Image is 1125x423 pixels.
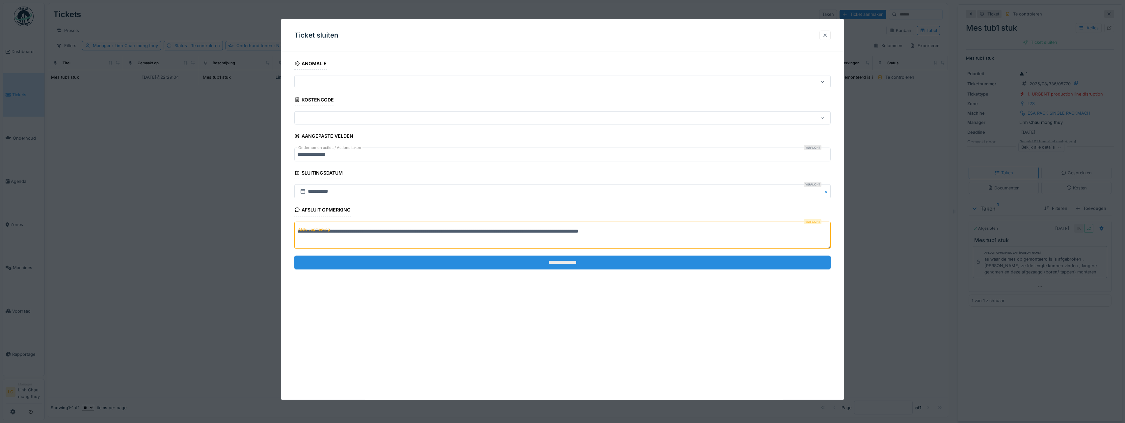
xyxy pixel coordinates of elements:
div: Verplicht [804,145,821,150]
div: Verplicht [804,182,821,187]
label: Afsluit opmerking [297,225,331,234]
h3: Ticket sluiten [294,31,338,40]
div: Aangepaste velden [294,131,353,142]
div: Afsluit opmerking [294,205,351,216]
div: Verplicht [804,219,821,224]
label: Ondernomen acties / Actions taken [297,145,362,151]
div: Anomalie [294,59,327,70]
button: Close [823,184,831,198]
div: Kostencode [294,95,334,106]
div: Sluitingsdatum [294,168,343,179]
